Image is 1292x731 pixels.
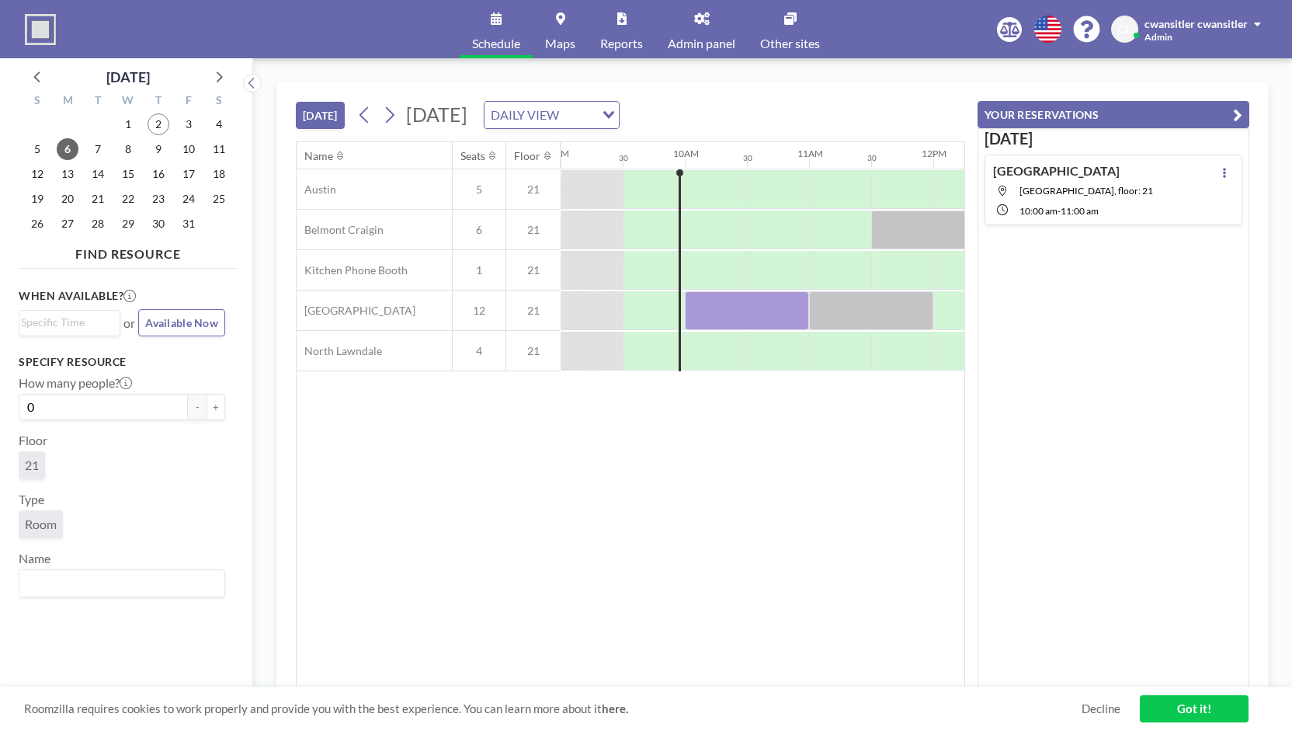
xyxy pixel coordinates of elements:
[1019,185,1153,197] span: Little Village, floor: 21
[25,458,39,472] span: 21
[87,163,109,185] span: Tuesday, October 14, 2025
[148,113,169,135] span: Thursday, October 2, 2025
[514,149,540,163] div: Floor
[19,570,224,597] div: Search for option
[985,129,1242,148] h3: [DATE]
[145,316,218,329] span: Available Now
[453,263,505,277] span: 1
[87,188,109,210] span: Tuesday, October 21, 2025
[488,105,562,125] span: DAILY VIEW
[304,149,333,163] div: Name
[113,92,144,112] div: W
[19,433,47,448] label: Floor
[297,223,384,237] span: Belmont Craigin
[564,105,593,125] input: Search for option
[87,138,109,160] span: Tuesday, October 7, 2025
[472,37,520,50] span: Schedule
[148,188,169,210] span: Thursday, October 23, 2025
[296,102,345,129] button: [DATE]
[117,213,139,235] span: Wednesday, October 29, 2025
[208,113,230,135] span: Saturday, October 4, 2025
[178,113,200,135] span: Friday, October 3, 2025
[148,163,169,185] span: Thursday, October 16, 2025
[1118,23,1132,37] span: CC
[453,304,505,318] span: 12
[1061,205,1099,217] span: 11:00 AM
[297,344,382,358] span: North Lawndale
[148,213,169,235] span: Thursday, October 30, 2025
[993,163,1120,179] h4: [GEOGRAPHIC_DATA]
[53,92,83,112] div: M
[506,304,561,318] span: 21
[138,309,225,336] button: Available Now
[178,213,200,235] span: Friday, October 31, 2025
[117,138,139,160] span: Wednesday, October 8, 2025
[673,148,699,159] div: 10AM
[23,92,53,112] div: S
[188,394,207,420] button: -
[178,163,200,185] span: Friday, October 17, 2025
[460,149,485,163] div: Seats
[978,101,1249,128] button: YOUR RESERVATIONS
[1019,205,1058,217] span: 10:00 AM
[619,153,628,163] div: 30
[406,103,467,126] span: [DATE]
[26,163,48,185] span: Sunday, October 12, 2025
[760,37,820,50] span: Other sites
[117,163,139,185] span: Wednesday, October 15, 2025
[668,37,735,50] span: Admin panel
[117,188,139,210] span: Wednesday, October 22, 2025
[208,138,230,160] span: Saturday, October 11, 2025
[123,315,135,331] span: or
[106,66,150,88] div: [DATE]
[297,304,415,318] span: [GEOGRAPHIC_DATA]
[19,240,238,262] h4: FIND RESOURCE
[297,183,336,197] span: Austin
[25,517,57,531] span: Room
[208,188,230,210] span: Saturday, October 25, 2025
[26,188,48,210] span: Sunday, October 19, 2025
[506,223,561,237] span: 21
[506,183,561,197] span: 21
[867,153,877,163] div: 30
[453,183,505,197] span: 5
[178,188,200,210] span: Friday, October 24, 2025
[1140,695,1249,722] a: Got it!
[26,213,48,235] span: Sunday, October 26, 2025
[26,138,48,160] span: Sunday, October 5, 2025
[922,148,946,159] div: 12PM
[117,113,139,135] span: Wednesday, October 1, 2025
[19,355,225,369] h3: Specify resource
[545,37,575,50] span: Maps
[506,263,561,277] span: 21
[1082,701,1120,716] a: Decline
[83,92,113,112] div: T
[602,701,628,715] a: here.
[143,92,173,112] div: T
[57,188,78,210] span: Monday, October 20, 2025
[57,213,78,235] span: Monday, October 27, 2025
[203,92,234,112] div: S
[297,263,408,277] span: Kitchen Phone Booth
[19,311,120,334] div: Search for option
[148,138,169,160] span: Thursday, October 9, 2025
[1144,31,1172,43] span: Admin
[453,223,505,237] span: 6
[178,138,200,160] span: Friday, October 10, 2025
[19,375,132,391] label: How many people?
[21,314,111,331] input: Search for option
[1144,17,1248,30] span: cwansitler cwansitler
[600,37,643,50] span: Reports
[24,701,1082,716] span: Roomzilla requires cookies to work properly and provide you with the best experience. You can lea...
[57,163,78,185] span: Monday, October 13, 2025
[453,344,505,358] span: 4
[207,394,225,420] button: +
[21,573,216,594] input: Search for option
[19,551,50,566] label: Name
[19,492,44,507] label: Type
[743,153,752,163] div: 30
[208,163,230,185] span: Saturday, October 18, 2025
[1058,205,1061,217] span: -
[87,213,109,235] span: Tuesday, October 28, 2025
[506,344,561,358] span: 21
